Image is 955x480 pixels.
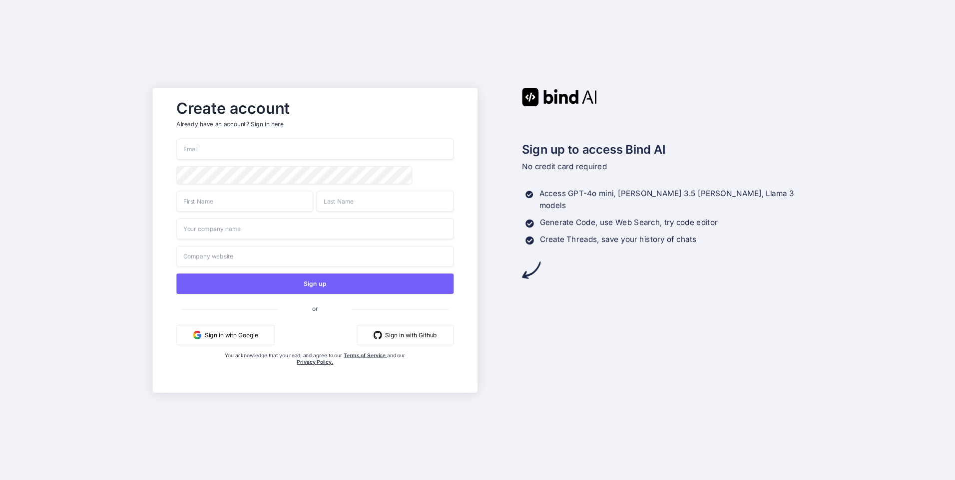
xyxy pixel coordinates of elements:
button: Sign in with Google [177,324,275,345]
img: google [193,330,202,339]
p: Create Threads, save your history of chats [540,234,697,245]
p: Already have an account? [177,120,454,128]
span: or [278,298,352,319]
a: Privacy Policy. [297,358,333,365]
input: Last Name [317,191,454,212]
p: No credit card required [522,161,802,173]
p: Access GPT-4o mini, [PERSON_NAME] 3.5 [PERSON_NAME], Llama 3 models [539,188,802,212]
h2: Create account [177,101,454,115]
p: Generate Code, use Web Search, try code editor [540,217,718,229]
input: Email [177,139,454,160]
h2: Sign up to access Bind AI [522,140,802,158]
div: You acknowledge that you read, and agree to our and our [223,352,408,386]
input: Your company name [177,218,454,239]
input: Company website [177,245,454,266]
div: Sign in here [251,120,283,128]
img: github [374,330,382,339]
a: Terms of Service [344,352,387,358]
button: Sign up [177,273,454,294]
button: Sign in with Github [357,324,454,345]
img: Bind AI logo [522,88,597,106]
input: First Name [177,191,314,212]
img: arrow [522,260,540,279]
